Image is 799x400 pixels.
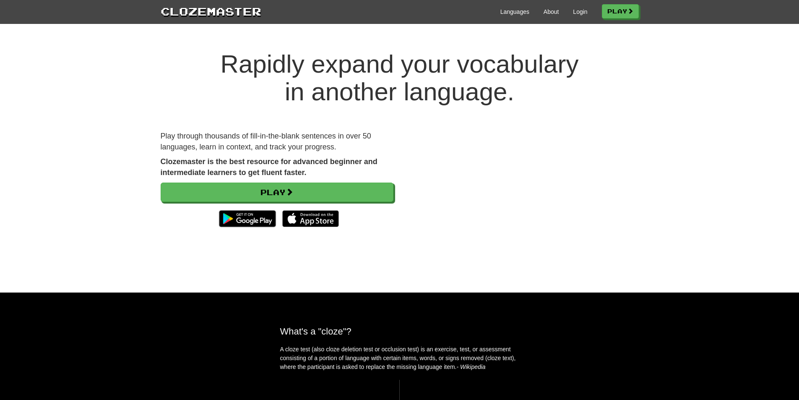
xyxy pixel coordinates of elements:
h2: What's a "cloze"? [280,326,519,337]
a: Languages [500,8,529,16]
a: Clozemaster [161,3,261,19]
a: Login [573,8,587,16]
img: Download_on_the_App_Store_Badge_US-UK_135x40-25178aeef6eb6b83b96f5f2d004eda3bffbb37122de64afbaef7... [282,210,339,227]
a: About [544,8,559,16]
p: Play through thousands of fill-in-the-blank sentences in over 50 languages, learn in context, and... [161,131,393,152]
p: A cloze test (also cloze deletion test or occlusion test) is an exercise, test, or assessment con... [280,345,519,371]
img: Get it on Google Play [215,206,280,231]
strong: Clozemaster is the best resource for advanced beginner and intermediate learners to get fluent fa... [161,157,377,177]
a: Play [602,4,639,18]
a: Play [161,183,393,202]
em: - Wikipedia [457,363,486,370]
